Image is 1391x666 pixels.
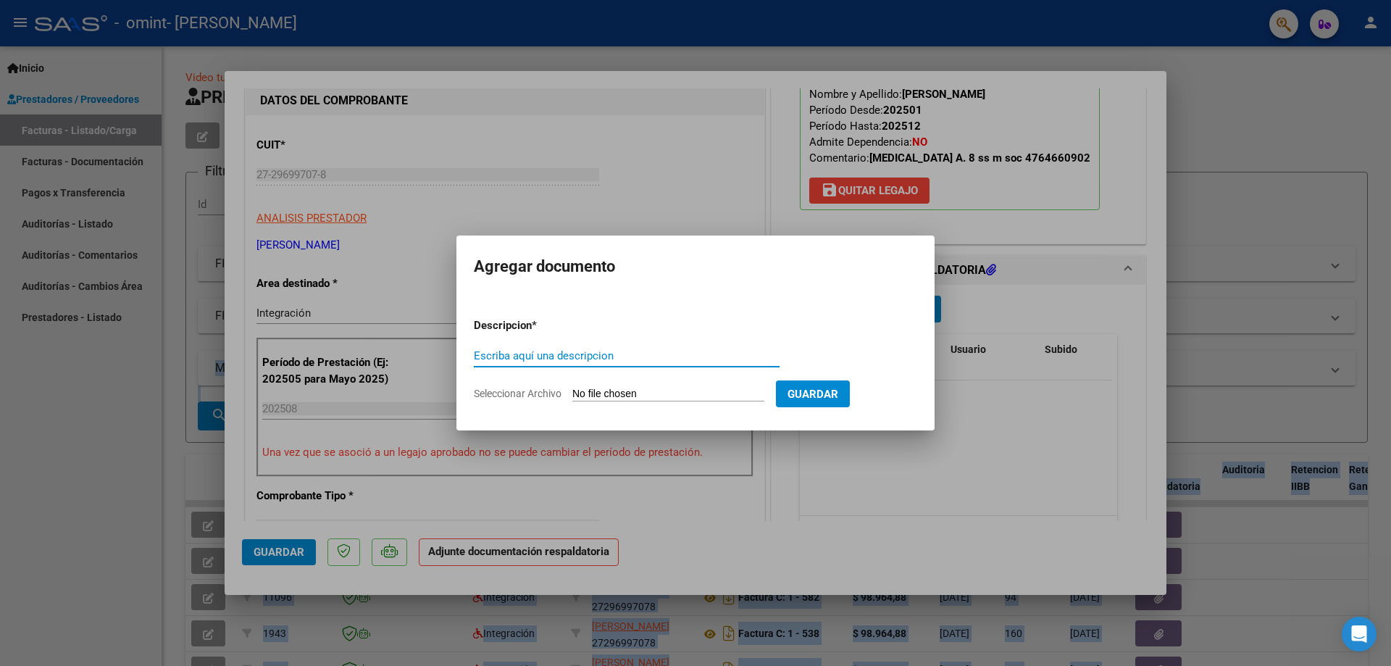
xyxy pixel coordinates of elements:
[474,317,607,334] p: Descripcion
[776,380,850,407] button: Guardar
[1342,617,1377,652] div: Open Intercom Messenger
[788,388,838,401] span: Guardar
[474,388,561,399] span: Seleccionar Archivo
[474,253,917,280] h2: Agregar documento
